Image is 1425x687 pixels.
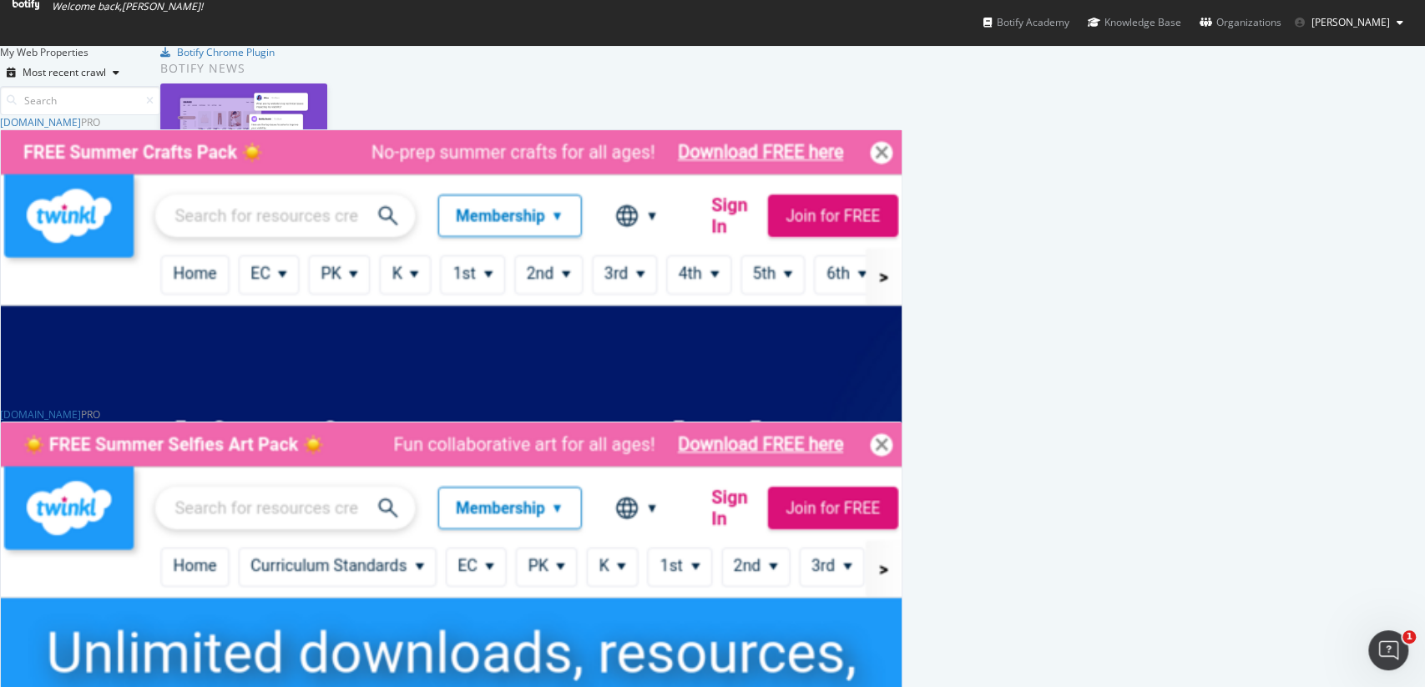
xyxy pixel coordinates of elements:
img: How to Save Hours on Content and Research Workflows with Botify Assist [160,83,327,171]
div: Most recent crawl [23,68,106,78]
div: Organizations [1200,14,1281,31]
span: 1 [1402,630,1416,644]
div: Botify Chrome Plugin [177,45,275,59]
div: Pro [81,115,100,129]
a: Botify Chrome Plugin [160,45,275,59]
div: Knowledge Base [1088,14,1181,31]
button: [PERSON_NAME] [1281,9,1417,36]
div: Botify Academy [983,14,1069,31]
div: Botify news [160,59,662,78]
div: Pro [81,407,100,422]
span: Paul Beer [1311,15,1390,29]
iframe: Intercom live chat [1368,630,1408,670]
